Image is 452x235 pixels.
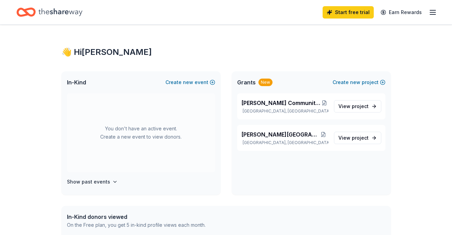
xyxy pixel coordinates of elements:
[376,6,426,19] a: Earn Rewards
[352,103,369,109] span: project
[16,4,82,20] a: Home
[241,130,318,139] span: [PERSON_NAME][GEOGRAPHIC_DATA]
[258,79,273,86] div: New
[67,93,215,172] div: You don't have an active event. Create a new event to view donors.
[323,6,374,19] a: Start free trial
[67,221,206,229] div: On the Free plan, you get 5 in-kind profile views each month.
[338,102,369,110] span: View
[67,78,86,86] span: In-Kind
[334,132,381,144] a: View project
[334,100,381,113] a: View project
[350,78,360,86] span: new
[67,178,118,186] button: Show past events
[165,78,215,86] button: Createnewevent
[352,135,369,141] span: project
[67,213,206,221] div: In-Kind donors viewed
[241,108,328,114] p: [GEOGRAPHIC_DATA], [GEOGRAPHIC_DATA]
[183,78,193,86] span: new
[241,140,328,145] p: [GEOGRAPHIC_DATA], [GEOGRAPHIC_DATA]
[61,47,391,58] div: 👋 Hi [PERSON_NAME]
[333,78,385,86] button: Createnewproject
[237,78,256,86] span: Grants
[338,134,369,142] span: View
[67,178,110,186] h4: Show past events
[241,99,321,107] span: [PERSON_NAME] Community Closet & Food Pantry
